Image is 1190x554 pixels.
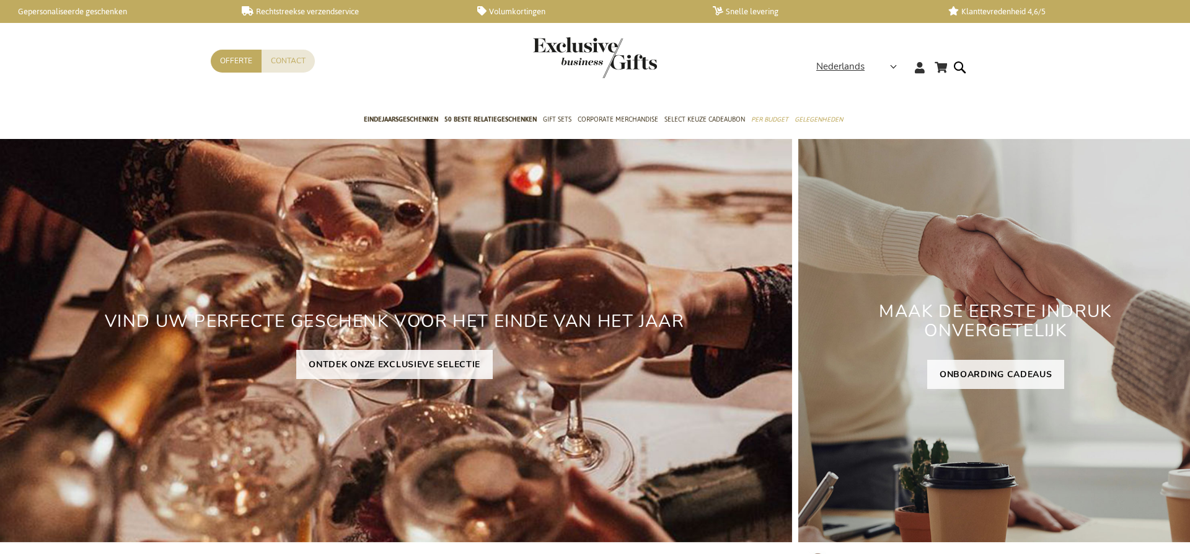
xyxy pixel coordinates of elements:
a: Volumkortingen [477,6,693,17]
a: store logo [533,37,595,78]
a: ONBOARDING CADEAUS [927,360,1065,389]
a: ONTDEK ONZE EXCLUSIEVE SELECTIE [296,350,493,379]
span: Nederlands [816,60,865,74]
a: Snelle levering [713,6,928,17]
a: Gepersonaliseerde geschenken [6,6,222,17]
div: Nederlands [816,60,905,74]
span: Gift Sets [543,113,571,126]
span: Per Budget [751,113,788,126]
a: Rechtstreekse verzendservice [242,6,457,17]
span: Gelegenheden [795,113,843,126]
span: Select Keuze Cadeaubon [664,113,745,126]
a: Klanttevredenheid 4,6/5 [948,6,1164,17]
span: Eindejaarsgeschenken [364,113,438,126]
span: Corporate Merchandise [578,113,658,126]
span: 50 beste relatiegeschenken [444,113,537,126]
img: Exclusive Business gifts logo [533,37,657,78]
a: Offerte [211,50,262,73]
a: Contact [262,50,315,73]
